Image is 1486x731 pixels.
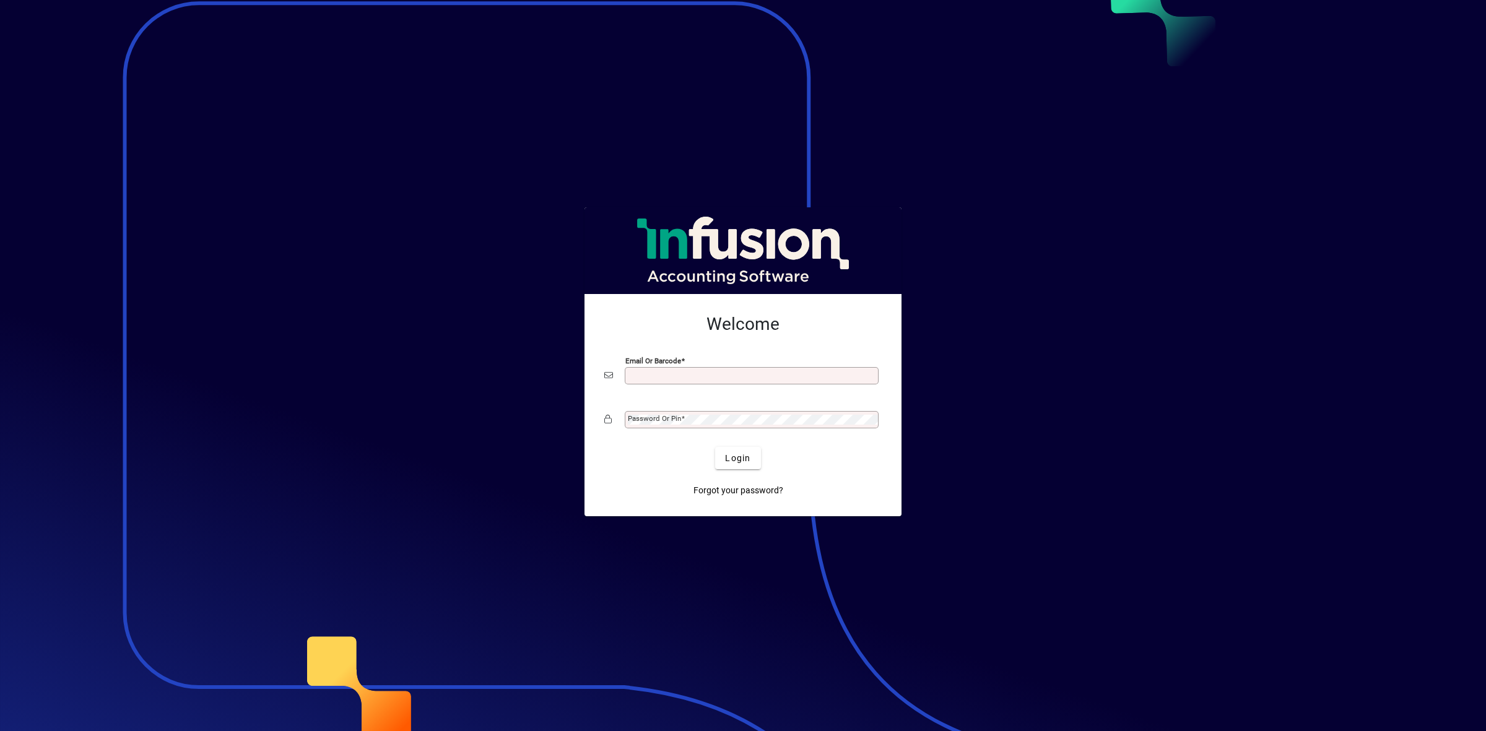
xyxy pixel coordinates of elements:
[604,314,882,335] h2: Welcome
[725,452,750,465] span: Login
[625,357,681,365] mat-label: Email or Barcode
[628,414,681,423] mat-label: Password or Pin
[715,447,760,469] button: Login
[693,484,783,497] span: Forgot your password?
[689,479,788,501] a: Forgot your password?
